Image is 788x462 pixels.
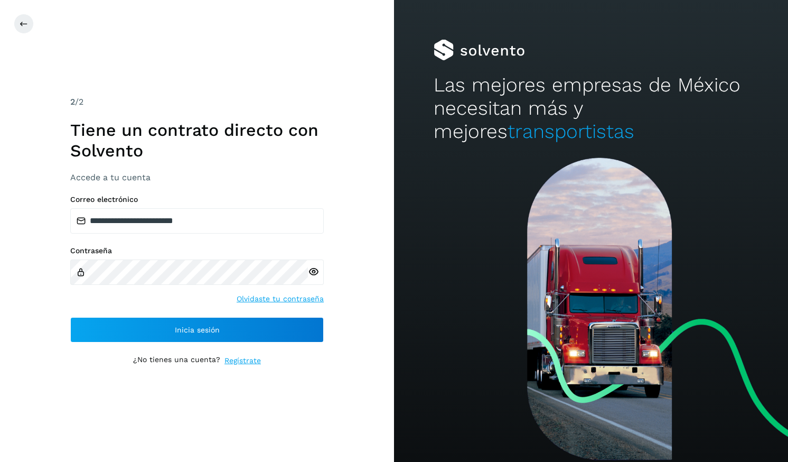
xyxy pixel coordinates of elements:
[70,317,324,343] button: Inicia sesión
[175,326,220,334] span: Inicia sesión
[70,246,324,255] label: Contraseña
[70,195,324,204] label: Correo electrónico
[70,172,324,182] h3: Accede a tu cuenta
[70,97,75,107] span: 2
[434,73,749,144] h2: Las mejores empresas de México necesitan más y mejores
[224,355,261,366] a: Regístrate
[70,96,324,108] div: /2
[70,120,324,161] h1: Tiene un contrato directo con Solvento
[508,120,634,143] span: transportistas
[133,355,220,366] p: ¿No tienes una cuenta?
[237,293,324,304] a: Olvidaste tu contraseña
